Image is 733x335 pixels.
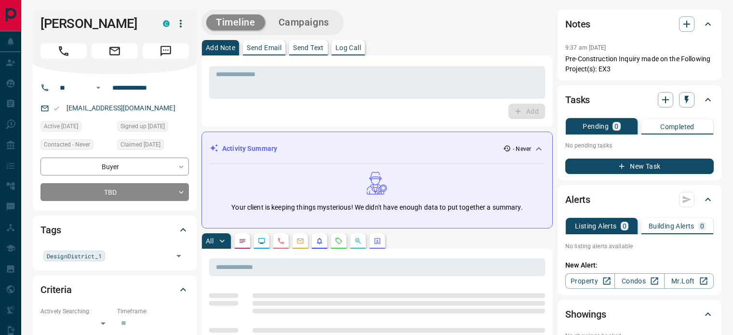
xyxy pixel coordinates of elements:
p: Log Call [335,44,361,51]
div: Tags [40,218,189,241]
button: Open [93,82,104,94]
p: Timeframe: [117,307,189,316]
svg: Listing Alerts [316,237,323,245]
p: Completed [660,123,694,130]
button: Open [172,249,186,263]
p: All [206,238,213,244]
h1: [PERSON_NAME] [40,16,148,31]
p: 0 [623,223,626,229]
p: Send Email [247,44,281,51]
span: Active [DATE] [44,121,78,131]
p: - Never [513,145,531,153]
span: DesignDistrict_1 [47,251,102,261]
h2: Notes [565,16,590,32]
span: Call [40,43,87,59]
h2: Tags [40,222,61,238]
p: 0 [614,123,618,130]
svg: Emails [296,237,304,245]
p: Pre-Construction Inquiry made on the Following Project(s): EX3 [565,54,714,74]
h2: Tasks [565,92,590,107]
span: Message [143,43,189,59]
div: Activity Summary- Never [210,140,545,158]
span: Contacted - Never [44,140,90,149]
div: Tasks [565,88,714,111]
p: Activity Summary [222,144,277,154]
p: Send Text [293,44,324,51]
div: Wed Feb 12 2020 [117,139,189,153]
h2: Showings [565,307,606,322]
button: Timeline [206,14,265,30]
div: TBD [40,183,189,201]
button: Campaigns [269,14,339,30]
span: Signed up [DATE] [120,121,165,131]
svg: Email Valid [53,105,60,112]
div: condos.ca [163,20,170,27]
svg: Opportunities [354,237,362,245]
span: Claimed [DATE] [120,140,160,149]
p: Pending [583,123,609,130]
p: No pending tasks [565,138,714,153]
div: Criteria [40,278,189,301]
a: Mr.Loft [664,273,714,289]
svg: Calls [277,237,285,245]
div: Buyer [40,158,189,175]
div: Alerts [565,188,714,211]
svg: Notes [239,237,246,245]
p: 0 [700,223,704,229]
a: [EMAIL_ADDRESS][DOMAIN_NAME] [67,104,175,112]
p: 9:37 am [DATE] [565,44,606,51]
button: New Task [565,159,714,174]
svg: Requests [335,237,343,245]
div: Notes [565,13,714,36]
svg: Agent Actions [373,237,381,245]
p: Add Note [206,44,235,51]
p: Building Alerts [649,223,694,229]
a: Condos [614,273,664,289]
span: Email [92,43,138,59]
div: Sun Feb 27 2022 [40,121,112,134]
p: New Alert: [565,260,714,270]
div: Showings [565,303,714,326]
p: No listing alerts available [565,242,714,251]
p: Listing Alerts [575,223,617,229]
a: Property [565,273,615,289]
div: Wed Feb 12 2020 [117,121,189,134]
h2: Alerts [565,192,590,207]
h2: Criteria [40,282,72,297]
p: Actively Searching: [40,307,112,316]
p: Your client is keeping things mysterious! We didn't have enough data to put together a summary. [231,202,522,213]
svg: Lead Browsing Activity [258,237,266,245]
